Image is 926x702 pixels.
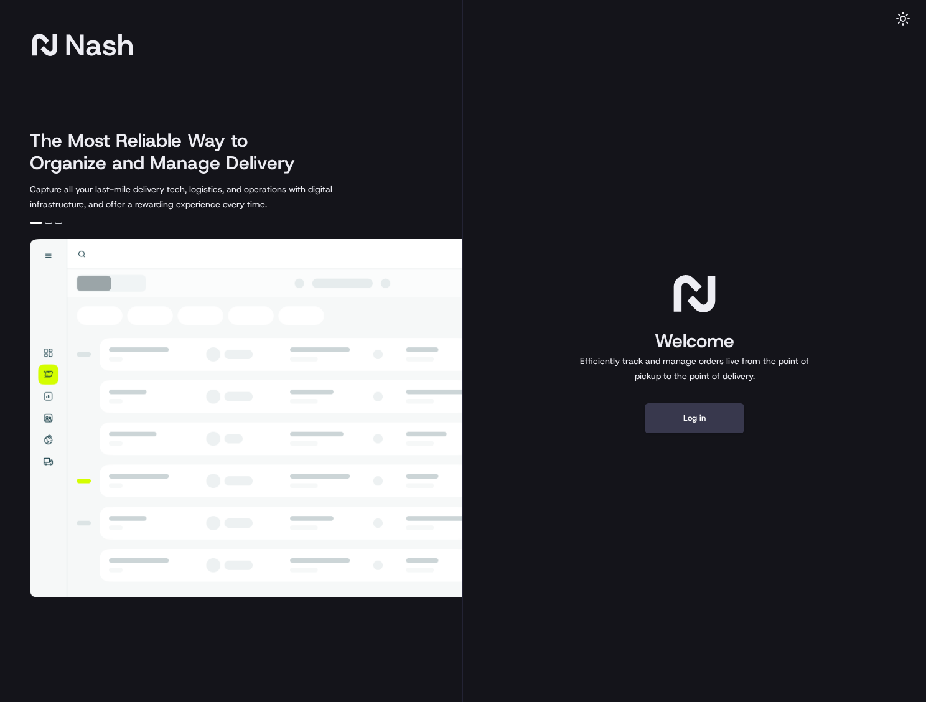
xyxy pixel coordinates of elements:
button: Log in [645,403,744,433]
span: Nash [65,32,134,57]
p: Efficiently track and manage orders live from the point of pickup to the point of delivery. [575,353,814,383]
img: illustration [30,239,462,597]
h2: The Most Reliable Way to Organize and Manage Delivery [30,129,309,174]
p: Capture all your last-mile delivery tech, logistics, and operations with digital infrastructure, ... [30,182,388,212]
h1: Welcome [575,329,814,353]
